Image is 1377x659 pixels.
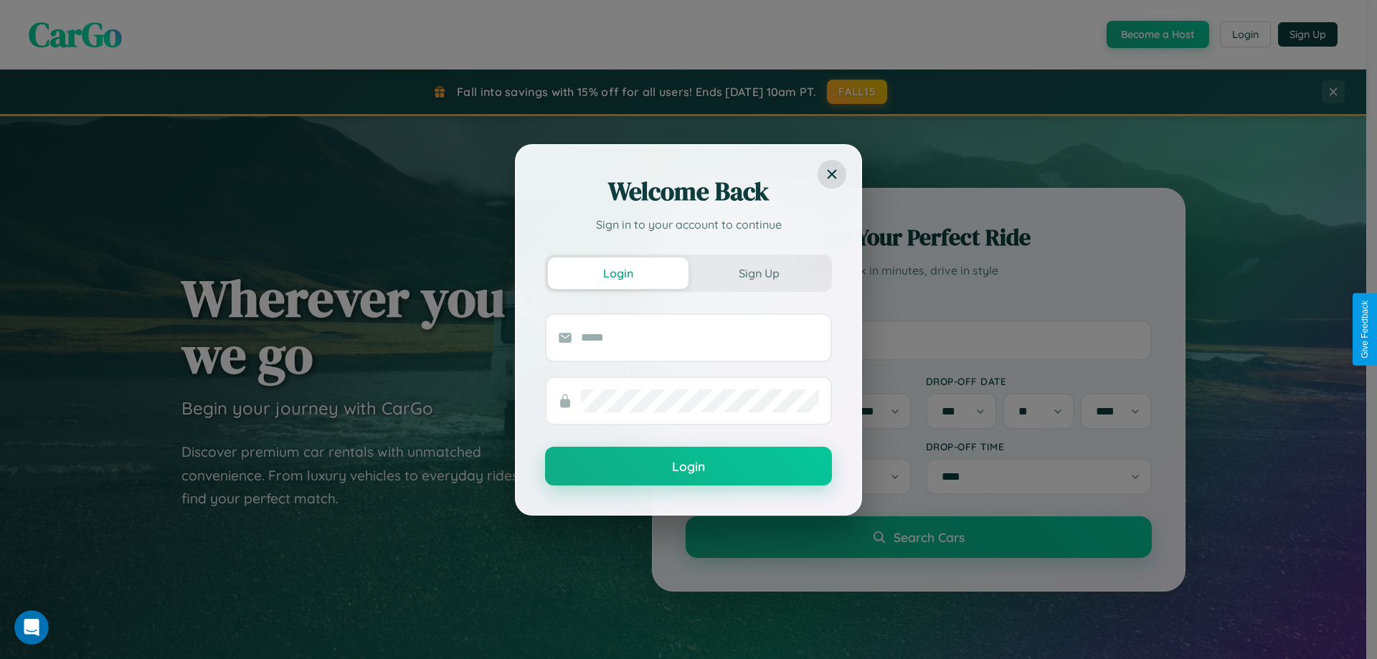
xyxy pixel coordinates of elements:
[545,447,832,485] button: Login
[688,257,829,289] button: Sign Up
[545,216,832,233] p: Sign in to your account to continue
[14,610,49,645] iframe: Intercom live chat
[548,257,688,289] button: Login
[545,174,832,209] h2: Welcome Back
[1360,300,1370,359] div: Give Feedback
